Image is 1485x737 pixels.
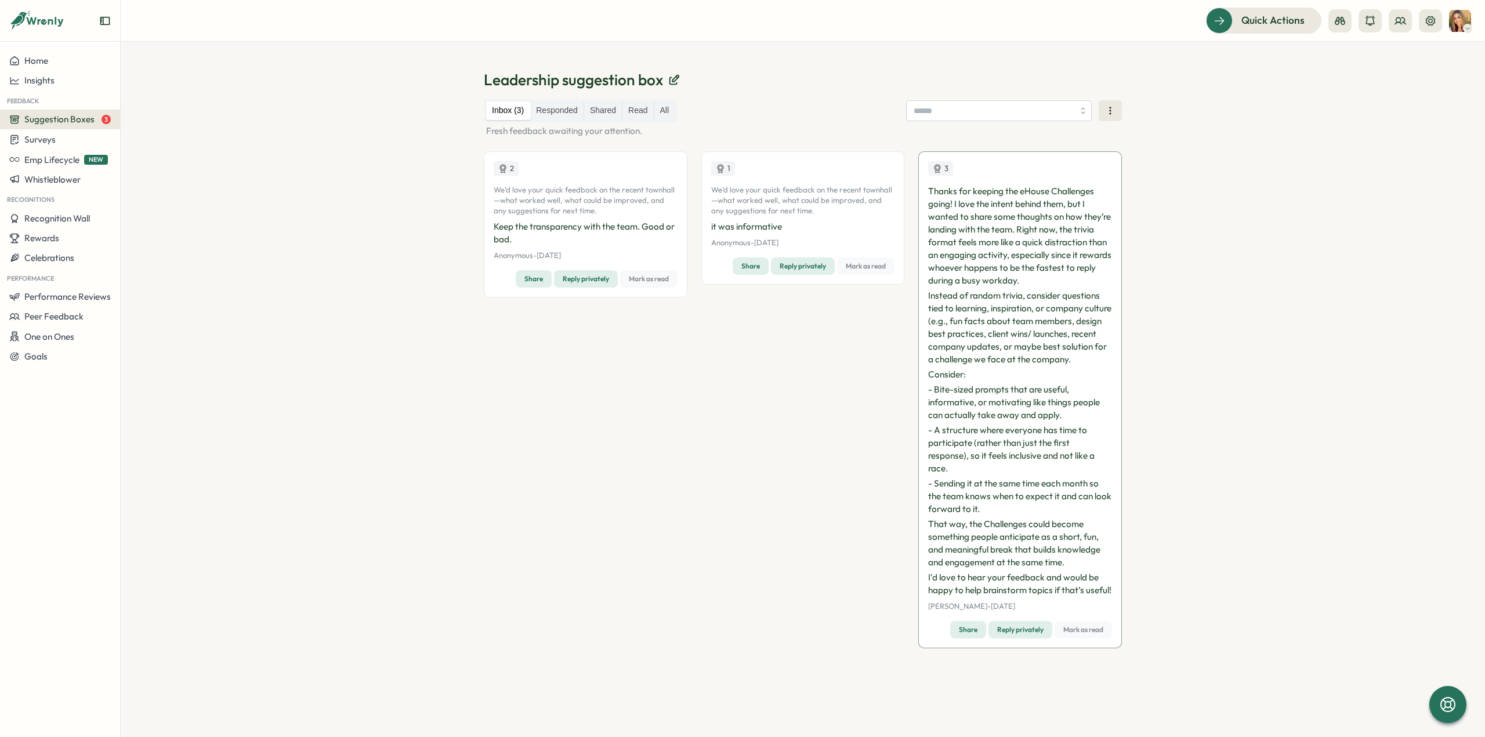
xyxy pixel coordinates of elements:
[928,477,1112,515] p: - Sending it at the same time each month so the team knows when to expect it and can look forward...
[102,115,111,124] span: 3
[484,125,1122,137] p: Fresh feedback awaiting your attention.
[24,55,48,66] span: Home
[486,101,530,120] label: Inbox (3)
[1055,621,1112,638] button: Mark as read
[711,220,895,233] p: it was informative
[928,289,1112,366] p: Instead of random trivia, consider questions tied to learning, inspiration, or company culture (e...
[24,75,55,86] span: Insights
[99,15,111,27] button: Expand sidebar
[554,270,618,288] button: Reply privately
[711,161,735,176] div: Upvotes
[494,161,519,176] div: Upvotes
[563,271,609,287] span: Reply privately
[997,622,1044,638] span: Reply privately
[959,622,977,638] span: Share
[928,161,953,176] div: Upvotes
[928,601,991,611] span: [PERSON_NAME] -
[24,233,59,244] span: Rewards
[24,154,79,165] span: Emp Lifecycle
[846,258,886,274] span: Mark as read
[584,101,622,120] label: Shared
[928,185,1112,287] p: Thanks for keeping the eHouse Challenges going! I love the intent behind them, but I wanted to sh...
[622,101,653,120] label: Read
[837,257,894,275] button: Mark as read
[24,174,81,185] span: Whistleblower
[24,291,111,302] span: Performance Reviews
[711,238,754,247] span: Anonymous -
[733,257,769,275] button: Share
[484,70,663,90] p: Leadership suggestion box
[24,213,90,224] span: Recognition Wall
[84,155,108,165] span: NEW
[991,601,1015,611] span: [DATE]
[629,271,669,287] span: Mark as read
[24,134,56,145] span: Surveys
[1206,8,1321,33] button: Quick Actions
[1063,622,1103,638] span: Mark as read
[928,518,1112,569] p: That way, the Challenges could become something people anticipate as a short, fun, and meaningful...
[928,368,1112,381] p: Consider:
[928,571,1112,597] p: I'd love to hear your feedback and would be happy to help brainstorm topics if that’s useful!
[516,270,552,288] button: Share
[988,621,1052,638] button: Reply privately
[654,101,675,120] label: All
[711,185,895,216] p: We’d love your quick feedback on the recent townhall—what worked well, what could be improved, an...
[494,185,678,216] p: We’d love your quick feedback on the recent townhall—what worked well, what could be improved, an...
[494,250,537,260] span: Anonymous -
[780,258,826,274] span: Reply privately
[524,271,543,287] span: Share
[24,331,74,342] span: One on Ones
[928,424,1112,475] p: - A structure where everyone has time to participate (rather than just the first response), so it...
[771,257,835,275] button: Reply privately
[754,238,778,247] span: [DATE]
[24,351,48,362] span: Goals
[530,101,584,120] label: Responded
[24,311,84,322] span: Peer Feedback
[620,270,678,288] button: Mark as read
[950,621,986,638] button: Share
[537,250,561,260] span: [DATE]
[928,383,1112,422] p: - Bite-sized prompts that are useful, informative, or motivating like things people can actually ...
[494,220,678,246] p: Keep the transparency with the team. Good or bad.
[24,252,74,263] span: Celebrations
[24,114,95,125] span: Suggestion Boxes
[1241,13,1305,28] span: Quick Actions
[1449,10,1471,32] img: Tarin O'Neill
[741,258,760,274] span: Share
